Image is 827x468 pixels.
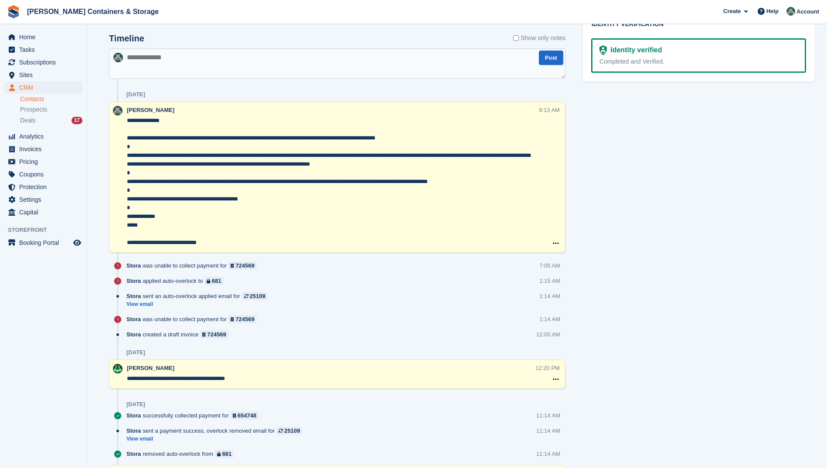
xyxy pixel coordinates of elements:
a: 724569 [228,315,257,323]
div: 7:05 AM [539,261,560,270]
div: removed auto-overlock from [126,450,238,458]
div: 1:15 AM [539,277,560,285]
div: 11:14 AM [536,427,560,435]
span: Coupons [19,168,71,180]
img: Arjun Preetham [113,364,123,373]
span: Subscriptions [19,56,71,68]
a: menu [4,193,82,206]
a: Deals 17 [20,116,82,125]
a: View email [126,301,272,308]
h2: Identity verification [592,21,806,28]
span: CRM [19,81,71,94]
div: was unable to collect payment for [126,315,261,323]
a: menu [4,56,82,68]
img: stora-icon-8386f47178a22dfd0bd8f6a31ec36ba5ce8667c1dd55bd0f319d3a0aa187defe.svg [7,5,20,18]
a: 654748 [231,411,259,420]
a: menu [4,206,82,218]
img: Identity Verification Ready [599,45,607,55]
a: Prospects [20,105,82,114]
a: menu [4,44,82,56]
a: menu [4,237,82,249]
div: 1:14 AM [539,292,560,300]
div: 681 [222,450,232,458]
div: applied auto-overlock to [126,277,228,285]
span: Create [723,7,741,16]
a: menu [4,181,82,193]
div: successfully collected payment for [126,411,263,420]
span: Booking Portal [19,237,71,249]
a: 724569 [200,330,228,339]
span: Account [796,7,819,16]
div: 724569 [235,261,254,270]
a: View email [126,435,306,443]
span: Tasks [19,44,71,56]
a: menu [4,130,82,142]
a: Contacts [20,95,82,103]
span: Stora [126,427,141,435]
span: Invoices [19,143,71,155]
div: 654748 [238,411,256,420]
span: Stora [126,450,141,458]
a: menu [4,31,82,43]
span: Storefront [8,226,87,234]
a: 25109 [242,292,268,300]
span: Stora [126,315,141,323]
div: was unable to collect payment for [126,261,261,270]
span: Analytics [19,130,71,142]
div: 11:14 AM [536,450,560,458]
span: Stora [126,411,141,420]
div: 12:20 PM [535,364,560,372]
span: Capital [19,206,71,218]
span: [PERSON_NAME] [127,365,174,371]
div: 17 [71,117,82,124]
span: Pricing [19,156,71,168]
a: Preview store [72,237,82,248]
img: Julia Marcham [786,7,795,16]
a: menu [4,69,82,81]
div: 724569 [235,315,254,323]
div: 25109 [250,292,265,300]
div: 12:00 AM [536,330,560,339]
a: 25109 [276,427,302,435]
div: 724569 [207,330,226,339]
div: 9:13 AM [539,106,560,114]
div: [DATE] [126,349,145,356]
a: menu [4,143,82,155]
span: Stora [126,292,141,300]
a: menu [4,81,82,94]
div: sent a payment success, overlock removed email for [126,427,306,435]
a: menu [4,156,82,168]
a: 681 [215,450,234,458]
div: [DATE] [126,401,145,408]
img: Julia Marcham [113,106,123,115]
input: Show only notes [513,34,519,43]
span: Stora [126,261,141,270]
div: 681 [212,277,221,285]
span: Help [766,7,779,16]
span: Sites [19,69,71,81]
button: Post [539,51,563,65]
span: Stora [126,330,141,339]
img: Julia Marcham [113,53,123,62]
div: [DATE] [126,91,145,98]
a: 724569 [228,261,257,270]
h2: Timeline [109,34,144,44]
div: Identity verified [607,45,662,55]
span: Home [19,31,71,43]
span: Stora [126,277,141,285]
div: 25109 [284,427,300,435]
span: Prospects [20,105,47,114]
span: [PERSON_NAME] [127,107,174,113]
a: 681 [204,277,223,285]
div: created a draft invoice [126,330,233,339]
div: 1:14 AM [539,315,560,323]
span: Settings [19,193,71,206]
a: menu [4,168,82,180]
a: [PERSON_NAME] Containers & Storage [24,4,162,19]
span: Deals [20,116,36,125]
div: Completed and Verified. [599,57,798,66]
div: 11:14 AM [536,411,560,420]
div: sent an auto-overlock applied email for [126,292,272,300]
label: Show only notes [513,34,565,43]
span: Protection [19,181,71,193]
